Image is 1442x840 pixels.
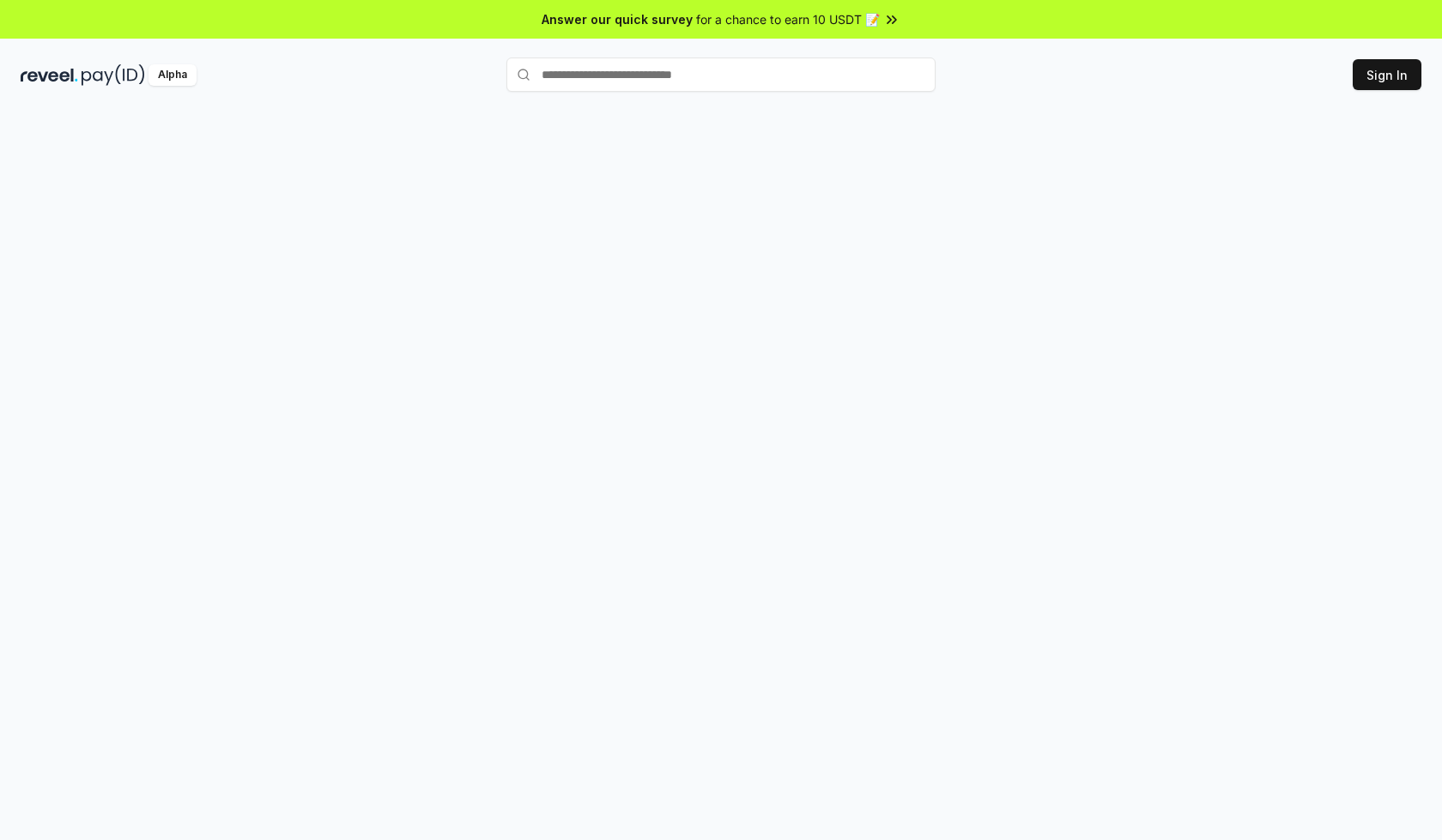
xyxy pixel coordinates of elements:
[542,10,693,28] span: Answer our quick survey
[82,64,145,86] img: pay_id
[21,64,78,86] img: reveel_dark
[1353,59,1421,90] button: Sign In
[148,64,197,86] div: Alpha
[696,10,880,28] span: for a chance to earn 10 USDT 📝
